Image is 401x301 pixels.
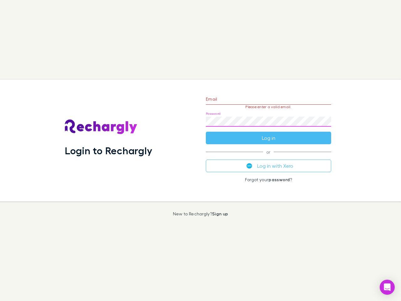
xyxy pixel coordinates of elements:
[65,145,152,156] h1: Login to Rechargly
[268,177,290,182] a: password
[206,132,331,144] button: Log in
[247,163,252,169] img: Xero's logo
[206,160,331,172] button: Log in with Xero
[65,119,138,135] img: Rechargly's Logo
[206,105,331,109] p: Please enter a valid email.
[380,280,395,295] div: Open Intercom Messenger
[206,177,331,182] p: Forgot your ?
[206,111,221,116] label: Password
[173,211,228,216] p: New to Rechargly?
[212,211,228,216] a: Sign up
